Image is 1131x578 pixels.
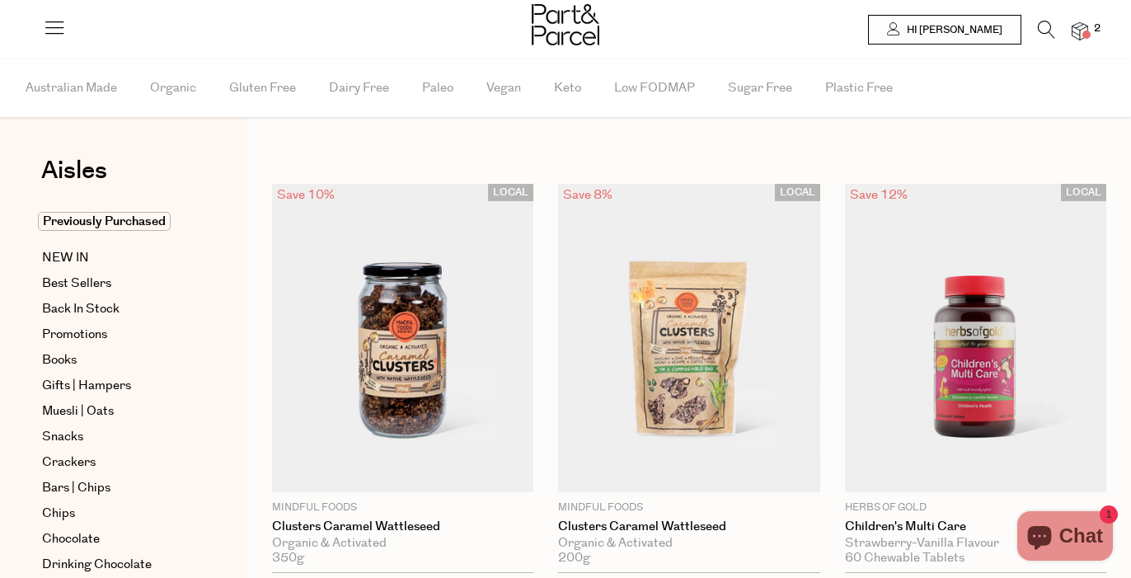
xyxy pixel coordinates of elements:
[42,427,83,447] span: Snacks
[42,529,192,549] a: Chocolate
[1090,21,1105,36] span: 2
[42,478,192,498] a: Bars | Chips
[272,536,533,551] div: Organic & Activated
[42,299,192,319] a: Back In Stock
[558,536,819,551] div: Organic & Activated
[845,551,964,566] span: 60 Chewable Tablets
[903,23,1002,37] span: Hi [PERSON_NAME]
[150,59,196,117] span: Organic
[42,529,100,549] span: Chocolate
[825,59,893,117] span: Plastic Free
[42,478,110,498] span: Bars | Chips
[486,59,521,117] span: Vegan
[42,248,89,268] span: NEW IN
[558,184,617,206] div: Save 8%
[488,184,533,201] span: LOCAL
[558,551,590,566] span: 200g
[42,504,192,524] a: Chips
[42,555,192,575] a: Drinking Chocolate
[42,325,192,345] a: Promotions
[558,184,819,493] img: Clusters Caramel Wattleseed
[26,59,117,117] span: Australian Made
[845,184,913,206] div: Save 12%
[845,519,1106,534] a: Children's Multi Care
[554,59,581,117] span: Keto
[272,551,304,566] span: 350g
[42,274,111,294] span: Best Sellers
[42,248,192,268] a: NEW IN
[422,59,453,117] span: Paleo
[41,158,107,200] a: Aisles
[558,519,819,534] a: Clusters Caramel Wattleseed
[614,59,695,117] span: Low FODMAP
[42,325,107,345] span: Promotions
[868,15,1021,45] a: Hi [PERSON_NAME]
[42,427,192,447] a: Snacks
[272,500,533,515] p: Mindful Foods
[42,350,192,370] a: Books
[42,453,192,472] a: Crackers
[558,500,819,515] p: Mindful Foods
[272,184,340,206] div: Save 10%
[329,59,389,117] span: Dairy Free
[845,536,1106,551] div: Strawberry-Vanilla Flavour
[38,212,171,231] span: Previously Purchased
[41,153,107,189] span: Aisles
[42,504,75,524] span: Chips
[229,59,296,117] span: Gluten Free
[845,184,1106,493] img: Children's Multi Care
[42,453,96,472] span: Crackers
[42,350,77,370] span: Books
[42,402,114,421] span: Muesli | Oats
[728,59,792,117] span: Sugar Free
[42,212,192,232] a: Previously Purchased
[42,376,131,396] span: Gifts | Hampers
[42,376,192,396] a: Gifts | Hampers
[272,519,533,534] a: Clusters Caramel Wattleseed
[272,184,533,493] img: Clusters Caramel Wattleseed
[845,500,1106,515] p: Herbs of Gold
[42,274,192,294] a: Best Sellers
[42,299,120,319] span: Back In Stock
[42,402,192,421] a: Muesli | Oats
[1072,22,1088,40] a: 2
[775,184,820,201] span: LOCAL
[532,4,599,45] img: Part&Parcel
[42,555,152,575] span: Drinking Chocolate
[1061,184,1106,201] span: LOCAL
[1012,511,1118,565] inbox-online-store-chat: Shopify online store chat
